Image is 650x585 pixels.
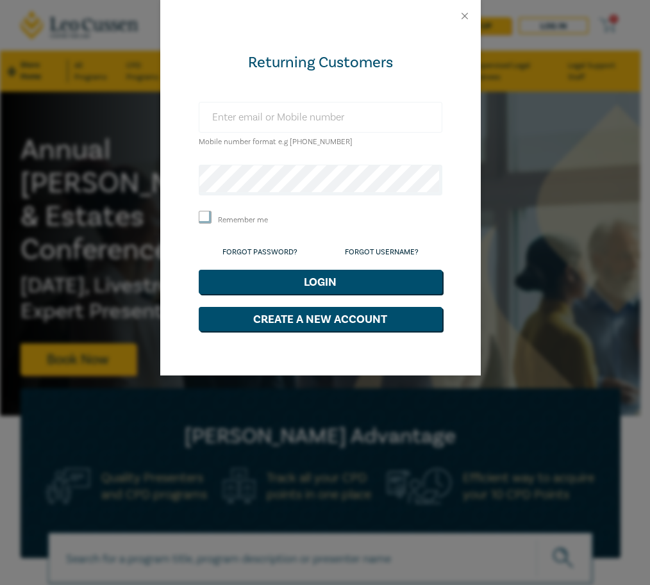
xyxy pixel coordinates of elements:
button: Create a New Account [199,307,442,331]
label: Remember me [218,215,268,226]
input: Enter email or Mobile number [199,102,442,133]
a: Forgot Password? [222,247,297,257]
div: Returning Customers [199,53,442,73]
a: Forgot Username? [345,247,419,257]
button: Login [199,270,442,294]
button: Close [459,10,471,22]
small: Mobile number format e.g [PHONE_NUMBER] [199,137,353,147]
